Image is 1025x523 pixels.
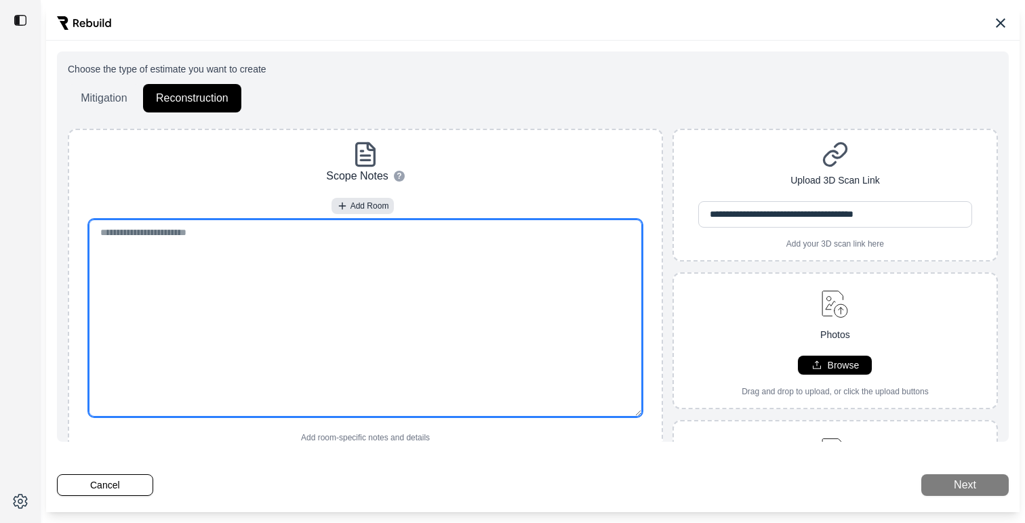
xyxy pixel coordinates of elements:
[301,432,430,443] p: Add room-specific notes and details
[820,328,850,342] p: Photos
[742,386,929,397] p: Drag and drop to upload, or click the upload buttons
[57,474,153,496] button: Cancel
[68,62,998,76] p: Choose the type of estimate you want to create
[397,171,401,182] span: ?
[68,84,140,112] button: Mitigation
[350,201,389,211] span: Add Room
[331,198,395,214] button: Add Room
[57,16,111,30] img: Rebuild
[816,432,854,470] img: upload-document.svg
[326,168,388,184] p: Scope Notes
[14,14,27,27] img: toggle sidebar
[143,84,241,112] button: Reconstruction
[798,356,872,375] button: Browse
[816,285,854,322] img: upload-image.svg
[828,358,860,372] p: Browse
[790,173,880,188] p: Upload 3D Scan Link
[786,238,884,249] p: Add your 3D scan link here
